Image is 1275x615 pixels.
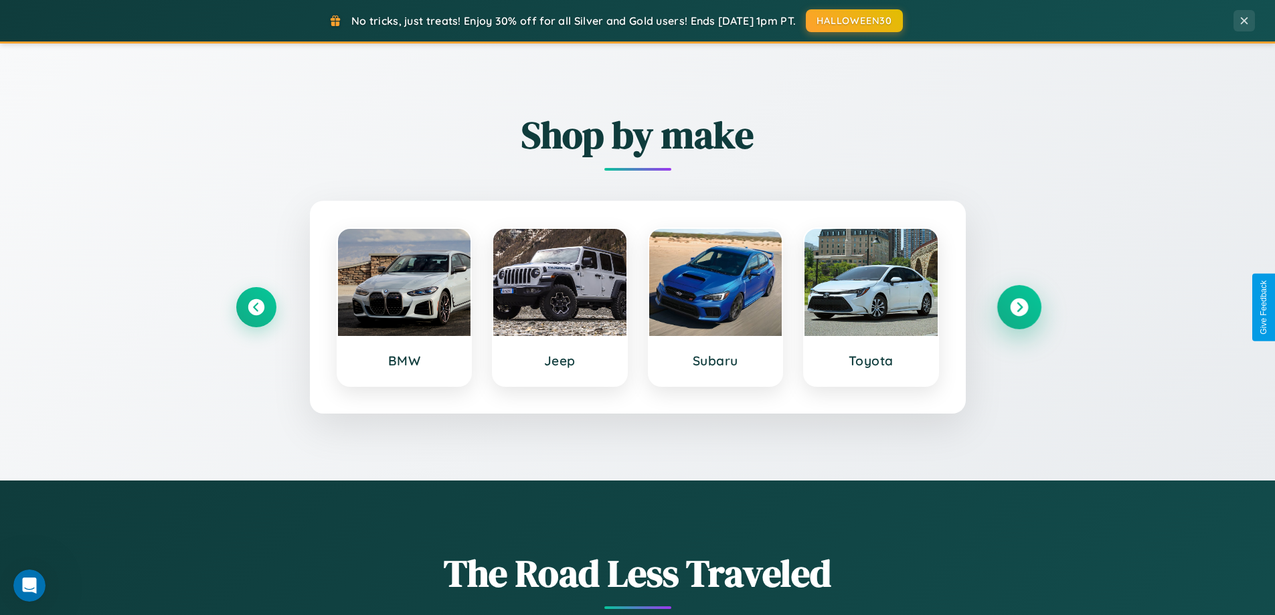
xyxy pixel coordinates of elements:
h3: Subaru [663,353,769,369]
span: No tricks, just treats! Enjoy 30% off for all Silver and Gold users! Ends [DATE] 1pm PT. [351,14,796,27]
h1: The Road Less Traveled [236,547,1039,599]
h2: Shop by make [236,109,1039,161]
h3: Jeep [507,353,613,369]
h3: Toyota [818,353,924,369]
div: Give Feedback [1259,280,1268,335]
button: HALLOWEEN30 [806,9,903,32]
h3: BMW [351,353,458,369]
iframe: Intercom live chat [13,569,46,602]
